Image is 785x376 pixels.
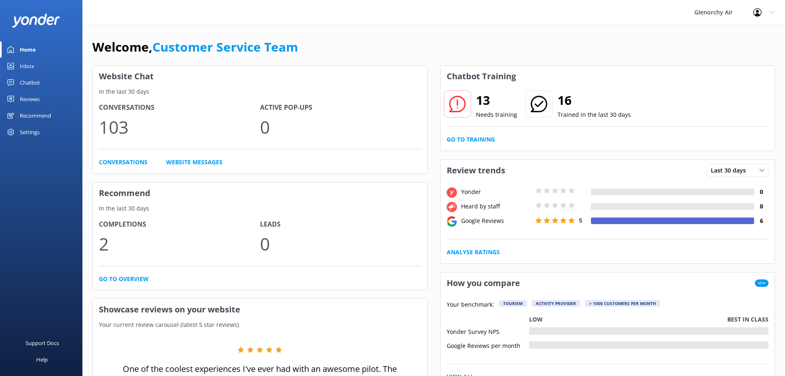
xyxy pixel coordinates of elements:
p: 103 [99,113,260,141]
div: Settings [20,124,40,140]
p: 2 [99,230,260,258]
h3: How you compare [441,272,526,294]
div: Heard by staff [459,202,533,211]
div: Support Docs [26,335,59,351]
h4: Leads [260,219,421,230]
p: Your current review carousel (latest 5 star reviews) [93,320,427,329]
div: Yonder [459,187,533,196]
h2: 16 [558,90,631,110]
h4: Conversations [99,102,260,113]
h4: 6 [754,216,769,225]
div: Help [36,351,48,368]
p: Your benchmark: [447,300,494,310]
h3: Website Chat [93,66,427,87]
div: Google Reviews [459,216,533,225]
p: In the last 30 days [93,204,427,213]
p: Best in class [727,315,769,324]
h3: Review trends [441,160,511,181]
h3: Recommend [93,182,427,204]
a: Customer Service Team [152,38,298,55]
div: Tourism [499,300,527,307]
span: 5 [579,216,582,224]
h3: Showcase reviews on your website [93,299,427,320]
div: Google Reviews per month [447,341,529,349]
h4: Completions [99,219,260,230]
h3: Chatbot Training [441,66,522,87]
p: In the last 30 days [93,87,427,96]
div: > 1000 customers per month [585,300,660,307]
a: Go to Training [447,135,495,144]
h1: Welcome, [92,37,298,57]
a: Analyse Ratings [447,248,500,257]
img: yonder-white-logo.png [12,14,60,27]
p: Trained in the last 30 days [558,110,631,119]
div: Home [20,41,36,58]
p: 0 [260,113,421,141]
h4: 0 [754,202,769,211]
div: Inbox [20,58,34,74]
p: Needs training [476,110,517,119]
div: Chatbot [20,74,40,91]
a: Conversations [99,158,148,167]
div: Yonder Survey NPS [447,327,529,335]
p: 0 [260,230,421,258]
div: Recommend [20,107,51,124]
a: Go to overview [99,274,149,284]
span: Last 30 days [711,166,751,175]
span: New [755,279,769,287]
p: Low [529,315,543,324]
div: Reviews [20,91,40,107]
h4: Active Pop-ups [260,102,421,113]
h2: 13 [476,90,517,110]
a: Website Messages [166,158,223,167]
div: Activity Provider [532,300,580,307]
h4: 0 [754,187,769,196]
